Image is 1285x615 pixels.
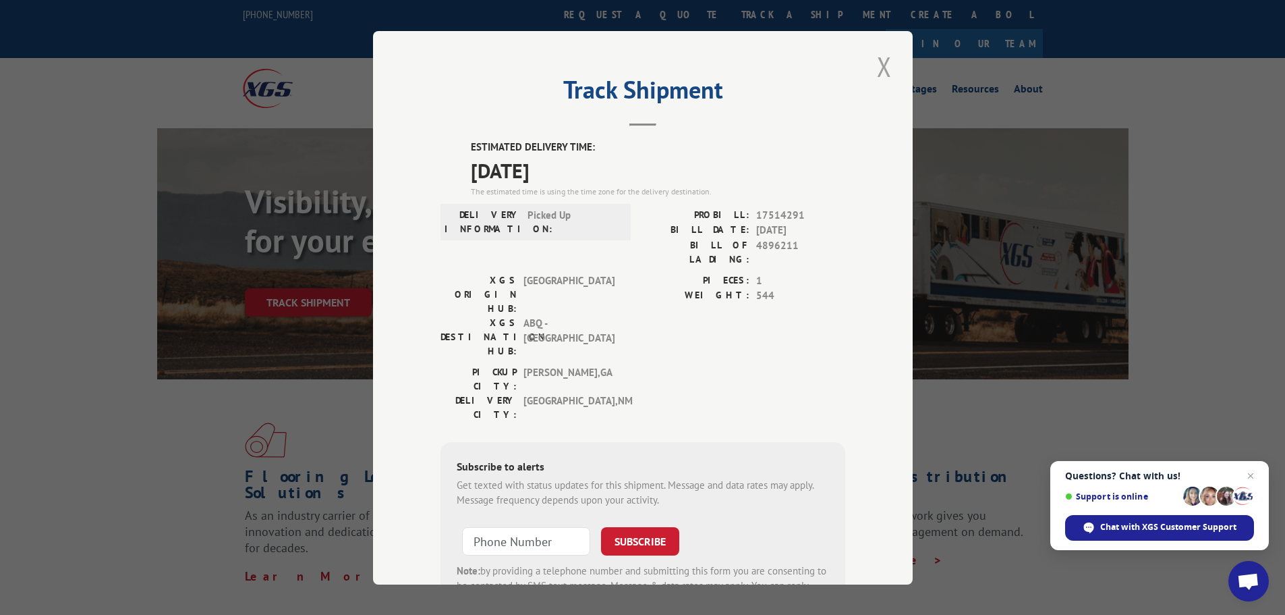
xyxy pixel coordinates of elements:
[756,223,845,238] span: [DATE]
[457,563,829,609] div: by providing a telephone number and submitting this form you are consenting to be contacted by SM...
[523,273,615,315] span: [GEOGRAPHIC_DATA]
[756,207,845,223] span: 17514291
[523,365,615,393] span: [PERSON_NAME] , GA
[440,365,517,393] label: PICKUP CITY:
[873,48,896,85] button: Close modal
[601,527,679,555] button: SUBSCRIBE
[457,477,829,508] div: Get texted with status updates for this shipment. Message and data rates may apply. Message frequ...
[471,155,845,185] span: [DATE]
[440,80,845,106] h2: Track Shipment
[440,393,517,421] label: DELIVERY CITY:
[756,273,845,288] span: 1
[523,393,615,421] span: [GEOGRAPHIC_DATA] , NM
[756,288,845,304] span: 544
[1228,561,1269,601] a: Open chat
[471,140,845,155] label: ESTIMATED DELIVERY TIME:
[527,207,619,236] span: Picked Up
[457,458,829,477] div: Subscribe to alerts
[643,223,749,238] label: BILL DATE:
[1065,491,1178,502] span: Support is online
[1100,521,1236,533] span: Chat with XGS Customer Support
[523,315,615,358] span: ABQ - [GEOGRAPHIC_DATA]
[643,273,749,288] label: PIECES:
[457,564,480,577] strong: Note:
[643,288,749,304] label: WEIGHT:
[1065,515,1254,541] span: Chat with XGS Customer Support
[471,185,845,197] div: The estimated time is using the time zone for the delivery destination.
[440,315,517,358] label: XGS DESTINATION HUB:
[462,527,590,555] input: Phone Number
[445,207,521,236] label: DELIVERY INFORMATION:
[643,238,749,266] label: BILL OF LADING:
[643,207,749,223] label: PROBILL:
[1065,471,1254,481] span: Questions? Chat with us!
[440,273,517,315] label: XGS ORIGIN HUB:
[756,238,845,266] span: 4896211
